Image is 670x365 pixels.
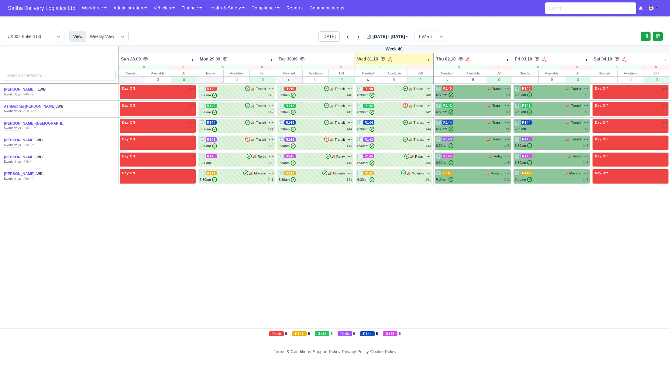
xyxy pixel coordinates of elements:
[571,86,581,91] span: Transit
[212,110,217,115] span: ✓
[571,103,581,108] span: Transit
[303,70,328,76] div: Available
[515,171,520,176] span: 5
[545,2,636,14] input: Search...
[206,87,217,91] span: R140
[279,143,296,149] div: 6:30am
[442,154,453,158] span: R145
[23,92,36,97] div: 28h 42m
[200,154,204,159] span: 1
[200,137,204,142] span: 1
[4,138,67,143] div: LWB
[4,172,35,176] a: [PERSON_NAME]
[515,92,532,98] div: 6:30am
[336,154,345,159] span: Relay
[145,76,171,83] div: 0
[4,104,67,109] div: LWB
[335,103,345,108] span: Transit
[330,120,333,125] span: 🚚
[252,154,256,159] span: 🚚
[436,120,441,125] span: 4
[583,143,588,148] div: 143
[504,160,510,165] div: 145
[327,65,354,70] div: 0
[594,137,609,141] span: Day Off
[330,87,333,91] span: 🚚
[571,120,581,125] span: Transit
[436,103,441,108] span: 4
[268,110,273,115] div: 142
[200,110,217,115] div: 6:30am
[200,87,204,91] span: 1
[521,154,532,158] span: R145
[357,120,362,125] span: 3
[414,137,424,142] span: Transit
[4,155,67,160] div: LWB
[448,109,453,115] span: ✓
[487,86,491,91] span: 🚚
[415,154,424,159] span: Relay
[412,171,424,176] span: Movano
[291,127,296,132] span: ✓
[363,154,374,158] span: R145
[121,154,136,158] span: Day Off
[434,65,485,70] div: 6
[594,103,609,108] span: Day Off
[335,86,345,91] span: Transit
[276,65,327,70] div: 6
[515,126,526,132] div: 6:30am
[436,86,441,91] span: 4
[568,154,571,159] span: 🚚
[279,160,296,166] div: 6:30am
[291,110,296,115] span: ✓
[618,76,644,83] div: 0
[410,154,414,159] span: 🚚
[279,104,283,108] span: 2
[571,137,581,142] span: Transit
[4,92,6,96] strong: 5
[121,86,136,91] span: Day Off
[425,160,431,166] div: 145
[436,137,441,142] span: 4
[200,127,217,132] div: 6:30am
[248,65,276,70] div: 0
[381,70,407,76] div: Available
[492,137,502,142] span: Transit
[200,56,220,62] span: Mon 29.09
[318,31,340,42] button: [DATE]
[200,143,217,149] div: 6:30am
[569,171,581,176] span: Movano
[573,154,581,159] span: Relay
[279,127,296,132] div: 6:30am
[279,56,298,62] span: Tue 30.09
[205,2,248,14] a: Health & Safety
[363,120,374,125] span: R144
[4,121,67,126] div: LWB
[4,160,6,164] strong: 5
[539,70,565,76] div: Available
[110,2,150,14] a: Administration
[407,76,433,83] div: 0
[591,70,617,76] div: Needed
[250,76,276,83] div: 0
[489,154,492,159] span: 🚚
[256,137,266,142] span: Transit
[436,109,453,115] div: 6:30am
[583,109,588,115] div: 142
[357,93,375,98] div: 6:30am
[346,160,352,166] div: 145
[212,93,217,98] span: ✓
[363,87,374,91] span: R140
[212,127,217,132] span: ✓
[4,109,6,113] strong: 5
[283,2,306,14] a: Reports
[150,2,178,14] a: Vehicles
[330,137,333,142] span: 🚚
[3,70,116,81] input: Search contractors...
[566,137,569,142] span: 🚚
[276,70,302,76] div: Needed
[145,70,171,76] div: Available
[515,103,520,108] span: 5
[4,87,38,91] a: [PERSON_NAME]...
[268,93,273,98] div: 140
